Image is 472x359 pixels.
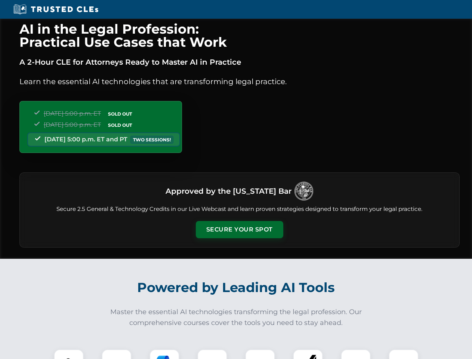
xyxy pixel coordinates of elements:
h1: AI in the Legal Profession: Practical Use Cases that Work [19,22,460,49]
span: SOLD OUT [105,121,135,129]
span: SOLD OUT [105,110,135,118]
p: A 2-Hour CLE for Attorneys Ready to Master AI in Practice [19,56,460,68]
button: Secure Your Spot [196,221,283,238]
img: Trusted CLEs [11,4,101,15]
p: Secure 2.5 General & Technology Credits in our Live Webcast and learn proven strategies designed ... [29,205,450,214]
p: Learn the essential AI technologies that are transforming legal practice. [19,76,460,88]
h2: Powered by Leading AI Tools [29,274,443,301]
h3: Approved by the [US_STATE] Bar [166,184,291,198]
span: [DATE] 5:00 p.m. ET [44,121,101,128]
span: [DATE] 5:00 p.m. ET [44,110,101,117]
p: Master the essential AI technologies transforming the legal profession. Our comprehensive courses... [105,307,367,328]
img: Logo [294,182,313,200]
